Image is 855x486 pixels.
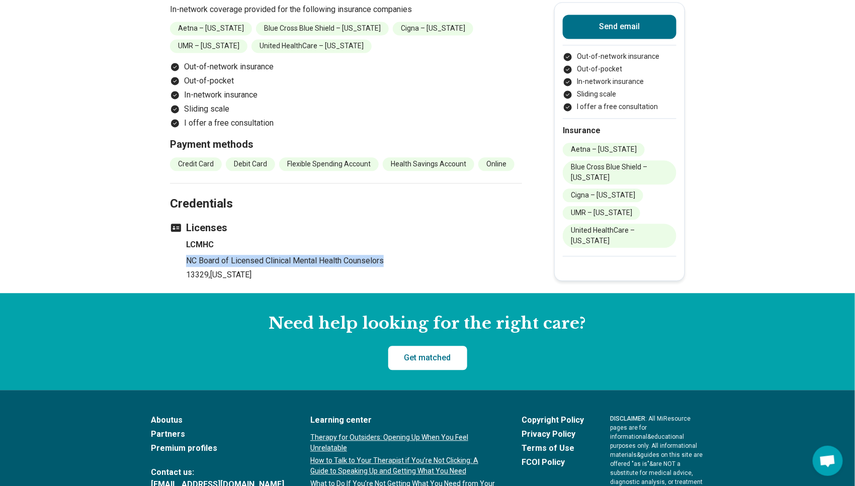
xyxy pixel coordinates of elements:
[170,4,522,16] p: In-network coverage provided for the following insurance companies
[563,15,676,39] button: Send email
[522,428,584,440] a: Privacy Policy
[563,160,676,184] li: Blue Cross Blue Shield – [US_STATE]
[610,415,645,422] span: DISCLAIMER
[388,346,467,370] a: Get matched
[279,157,379,171] li: Flexible Spending Account
[170,221,522,235] h3: Licenses
[563,89,676,100] li: Sliding scale
[186,269,522,281] p: 13329
[563,206,640,220] li: UMR – [US_STATE]
[170,171,522,213] h2: Credentials
[186,239,522,251] h4: LCMHC
[563,143,645,156] li: Aetna – [US_STATE]
[170,117,522,129] li: I offer a free consultation
[310,432,495,453] a: Therapy for Outsiders: Opening Up When You Feel Unrelatable
[310,455,495,476] a: How to Talk to Your Therapist if You’re Not Clicking: A Guide to Speaking Up and Getting What You...
[251,39,372,53] li: United HealthCare – [US_STATE]
[186,255,522,267] p: NC Board of Licensed Clinical Mental Health Counselors
[522,442,584,454] a: Terms of Use
[170,89,522,101] li: In-network insurance
[563,125,676,137] h2: Insurance
[393,22,473,35] li: Cigna – [US_STATE]
[563,76,676,87] li: In-network insurance
[563,102,676,112] li: I offer a free consultation
[170,22,252,35] li: Aetna – [US_STATE]
[383,157,474,171] li: Health Savings Account
[170,103,522,115] li: Sliding scale
[563,224,676,248] li: United HealthCare – [US_STATE]
[151,466,284,478] span: Contact us:
[151,442,284,454] a: Premium profiles
[151,428,284,440] a: Partners
[170,61,522,73] li: Out-of-network insurance
[170,157,222,171] li: Credit Card
[563,51,676,112] ul: Payment options
[226,157,275,171] li: Debit Card
[813,446,843,476] div: Open chat
[151,414,284,426] a: Aboutus
[8,313,847,334] h2: Need help looking for the right care?
[563,64,676,74] li: Out-of-pocket
[170,137,522,151] h3: Payment methods
[170,39,247,53] li: UMR – [US_STATE]
[563,51,676,62] li: Out-of-network insurance
[209,270,251,279] span: , [US_STATE]
[256,22,389,35] li: Blue Cross Blue Shield – [US_STATE]
[170,61,522,129] ul: Payment options
[478,157,515,171] li: Online
[522,414,584,426] a: Copyright Policy
[170,75,522,87] li: Out-of-pocket
[522,456,584,468] a: FCOI Policy
[563,188,643,202] li: Cigna – [US_STATE]
[310,414,495,426] a: Learning center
